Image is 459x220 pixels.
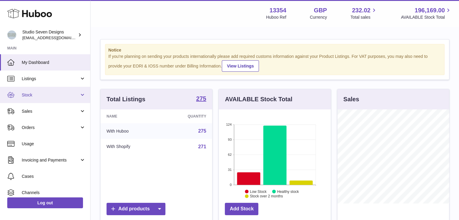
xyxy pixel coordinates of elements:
a: Log out [7,197,83,208]
span: Sales [22,108,79,114]
span: 232.02 [352,6,370,14]
span: Invoicing and Payments [22,157,79,163]
text: 62 [228,153,232,156]
h3: Total Listings [107,95,145,103]
text: 31 [228,168,232,171]
span: 196,169.00 [415,6,445,14]
a: 275 [196,96,206,103]
span: Total sales [350,14,377,20]
div: Huboo Ref [266,14,286,20]
strong: GBP [314,6,327,14]
div: Studio Seven Designs [22,29,77,41]
strong: 13354 [269,6,286,14]
img: contact.studiosevendesigns@gmail.com [7,30,16,39]
a: Add Stock [225,203,258,215]
span: [EMAIL_ADDRESS][DOMAIN_NAME] [22,35,89,40]
strong: 275 [196,96,206,102]
span: Orders [22,125,79,130]
text: 0 [230,183,232,187]
a: 271 [198,144,206,149]
span: AVAILABLE Stock Total [401,14,452,20]
a: Add products [107,203,165,215]
span: Cases [22,174,86,179]
a: 275 [198,128,206,134]
div: Currency [310,14,327,20]
text: Low Stock [250,189,267,193]
span: Channels [22,190,86,196]
div: If you're planning on sending your products internationally please add required customs informati... [108,54,441,72]
strong: Notice [108,47,441,53]
text: 124 [226,123,231,126]
span: My Dashboard [22,60,86,65]
td: With Shopify [100,139,161,155]
h3: Sales [343,95,359,103]
th: Name [100,109,161,123]
text: Stock over 2 months [250,194,283,198]
a: View Listings [222,60,259,72]
td: With Huboo [100,123,161,139]
span: Stock [22,92,79,98]
text: Healthy stock [277,189,299,193]
a: 232.02 Total sales [350,6,377,20]
a: 196,169.00 AVAILABLE Stock Total [401,6,452,20]
span: Usage [22,141,86,147]
span: Listings [22,76,79,82]
text: 93 [228,138,232,141]
th: Quantity [161,109,212,123]
h3: AVAILABLE Stock Total [225,95,292,103]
